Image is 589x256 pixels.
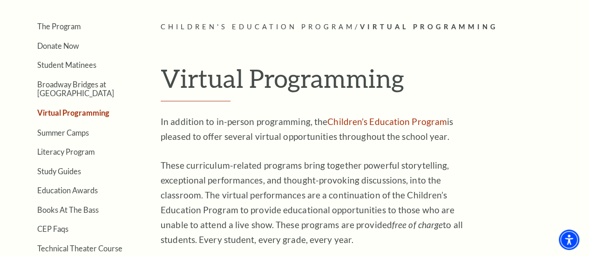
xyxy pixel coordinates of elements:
[37,128,89,137] a: Summer Camps
[37,147,95,156] a: Literacy Program
[37,244,122,253] a: Technical Theater Course
[37,80,114,98] a: Broadway Bridges at [GEOGRAPHIC_DATA]
[327,116,447,127] a: Children’s Education Program - open in a new tab
[37,41,79,50] a: Donate Now
[392,219,443,230] em: free of charge
[37,60,96,69] a: Student Matinees
[37,224,68,233] a: CEP Faqs
[37,205,99,214] a: Books At The Bass
[559,230,579,250] div: Accessibility Menu
[37,22,81,31] a: The Program
[161,158,463,247] p: These curriculum-related programs bring together powerful storytelling, exceptional performances,...
[360,23,498,31] span: Virtual Programming
[37,108,109,117] a: Virtual Programming
[37,167,81,176] a: Study Guides
[161,21,580,33] p: /
[161,63,580,101] h1: Virtual Programming
[161,23,355,31] span: Children's Education Program
[161,114,463,144] p: In addition to in-person programming, the is pleased to offer several virtual opportunities throu...
[37,186,98,195] a: Education Awards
